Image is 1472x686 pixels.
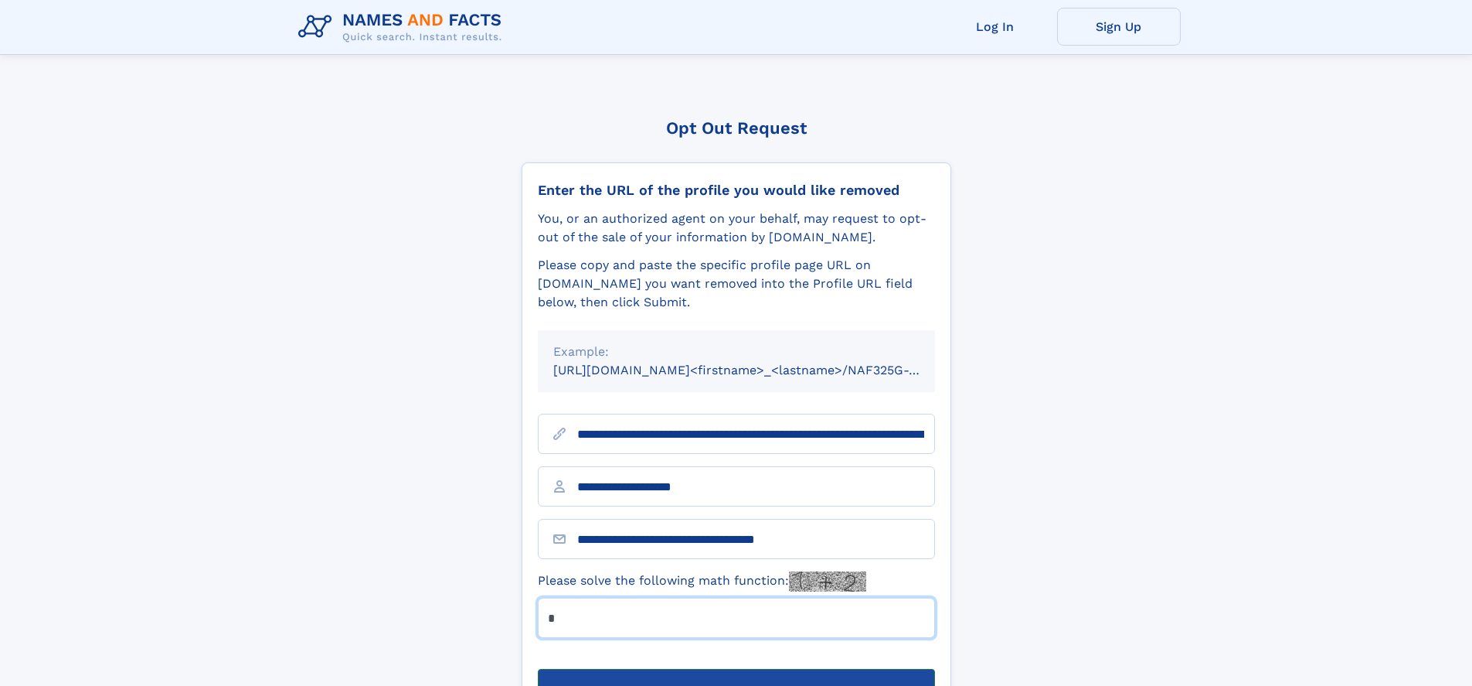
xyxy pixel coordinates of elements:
[538,210,935,247] div: You, or an authorized agent on your behalf, may request to opt-out of the sale of your informatio...
[553,363,964,377] small: [URL][DOMAIN_NAME]<firstname>_<lastname>/NAF325G-xxxxxxxx
[933,8,1057,46] a: Log In
[1057,8,1181,46] a: Sign Up
[538,572,866,592] label: Please solve the following math function:
[522,118,951,138] div: Opt Out Request
[292,6,515,48] img: Logo Names and Facts
[538,182,935,199] div: Enter the URL of the profile you would like removed
[553,343,920,361] div: Example:
[538,256,935,312] div: Please copy and paste the specific profile page URL on [DOMAIN_NAME] you want removed into the Pr...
